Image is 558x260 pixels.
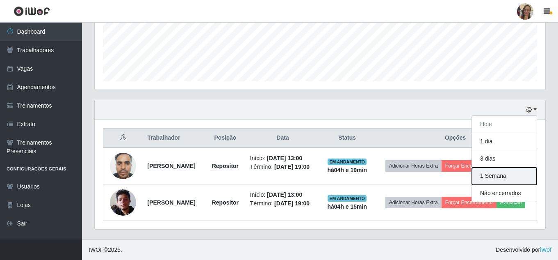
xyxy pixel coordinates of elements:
time: [DATE] 19:00 [274,163,310,170]
img: 1752200224792.jpeg [110,185,136,220]
span: EM ANDAMENTO [328,195,367,202]
time: [DATE] 13:00 [267,191,302,198]
strong: [PERSON_NAME] [147,163,195,169]
time: [DATE] 13:00 [267,155,302,161]
strong: [PERSON_NAME] [147,199,195,206]
span: IWOF [89,246,104,253]
li: Início: [250,154,316,163]
strong: Repositor [212,199,239,206]
button: Hoje [472,116,537,133]
span: EM ANDAMENTO [328,159,367,165]
strong: há 04 h e 10 min [327,167,367,173]
th: Data [245,129,321,148]
button: Forçar Encerramento [442,197,497,208]
strong: há 04 h e 15 min [327,203,367,210]
th: Opções [374,129,537,148]
li: Término: [250,163,316,171]
a: iWof [540,246,551,253]
button: Avaliação [497,197,526,208]
th: Trabalhador [142,129,205,148]
th: Posição [205,129,245,148]
span: © 2025 . [89,246,122,254]
img: 1735509810384.jpeg [110,148,136,183]
button: Forçar Encerramento [442,160,497,172]
button: 3 dias [472,150,537,168]
li: Término: [250,199,316,208]
button: Adicionar Horas Extra [385,160,442,172]
strong: Repositor [212,163,239,169]
span: Desenvolvido por [496,246,551,254]
button: 1 Semana [472,168,537,185]
time: [DATE] 19:00 [274,200,310,207]
li: Início: [250,191,316,199]
button: Não encerrados [472,185,537,202]
button: 1 dia [472,133,537,150]
button: Adicionar Horas Extra [385,197,442,208]
th: Status [320,129,374,148]
img: CoreUI Logo [14,6,50,16]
